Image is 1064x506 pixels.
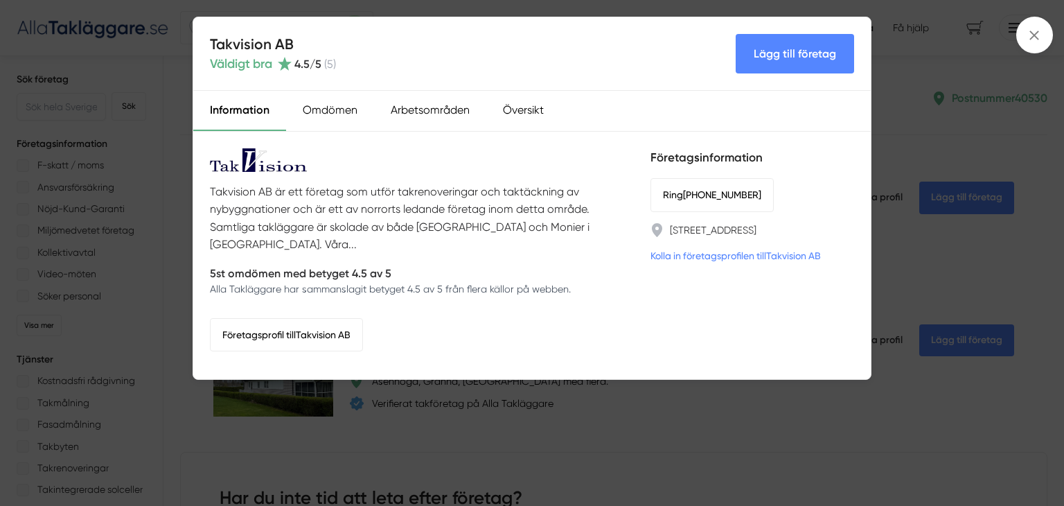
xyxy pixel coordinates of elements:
a: Ring[PHONE_NUMBER] [650,178,774,211]
div: Information [193,91,286,131]
p: Alla Takläggare har sammanslagit betyget 4.5 av 5 från flera källor på webben. [210,282,571,296]
h5: Företagsinformation [650,148,854,167]
p: 5st omdömen med betyget 4.5 av 5 [210,265,571,282]
div: Omdömen [286,91,374,131]
a: [STREET_ADDRESS] [670,223,756,237]
div: Arbetsområden [374,91,486,131]
: Lägg till företag [736,34,854,73]
h4: Takvision AB [210,34,336,54]
p: Takvision AB är ett företag som utför takrenoveringar och taktäckning av nybyggnationer och är et... [210,183,634,254]
span: Väldigt bra [210,54,272,73]
a: Företagsprofil tillTakvision AB [210,318,363,351]
a: Kolla in företagsprofilen tillTakvision AB [650,248,821,263]
span: 4.5 /5 [294,58,321,71]
div: Översikt [486,91,560,131]
img: Takvision AB logotyp [210,148,307,172]
span: ( 5 ) [324,58,336,71]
